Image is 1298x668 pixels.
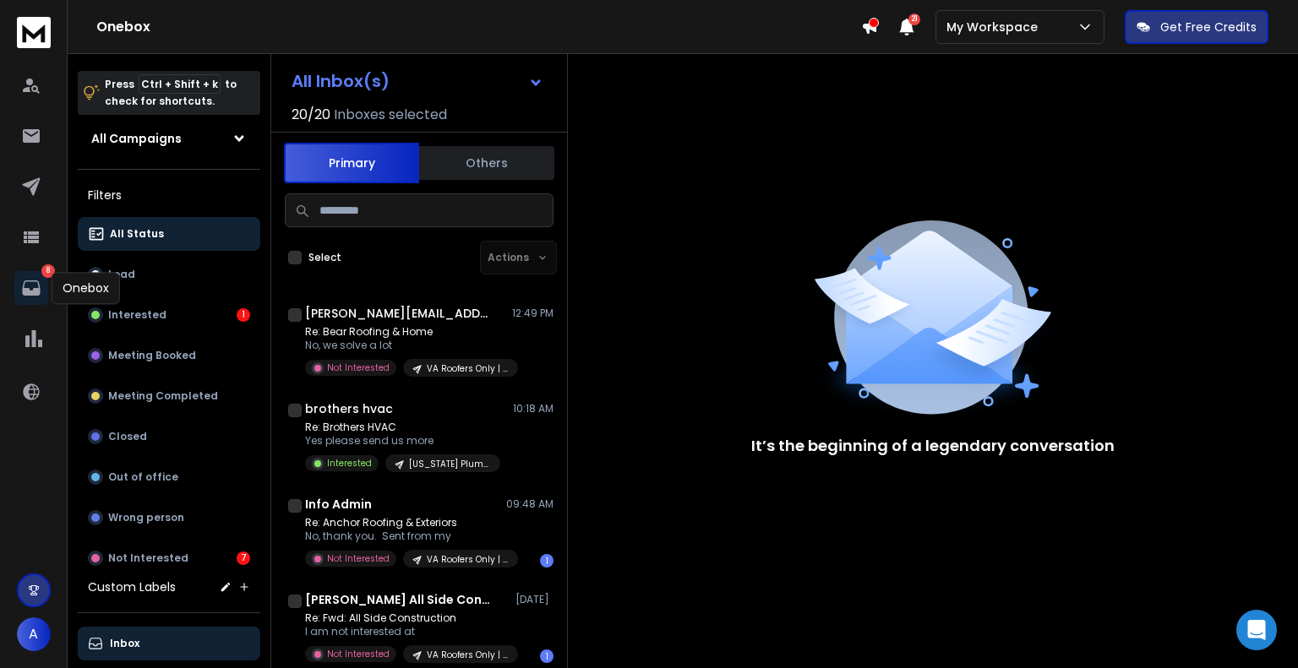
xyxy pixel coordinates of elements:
[513,402,554,415] p: 10:18 AM
[108,551,188,565] p: Not Interested
[78,420,260,453] button: Closed
[946,19,1044,35] p: My Workspace
[78,379,260,413] button: Meeting Completed
[78,122,260,155] button: All Campaigns
[305,339,508,352] p: No, we solve a lot
[108,268,135,281] p: Lead
[334,105,447,125] h3: Inboxes selected
[540,554,554,568] div: 1
[908,14,920,25] span: 21
[506,497,554,511] p: 09:48 AM
[305,625,508,638] p: I am not interested at
[305,516,508,530] p: Re: Anchor Roofing & Exteriors
[292,73,390,90] h1: All Inbox(s)
[41,264,55,278] p: 8
[108,389,218,403] p: Meeting Completed
[108,511,184,524] p: Wrong person
[327,552,390,565] p: Not Interested
[419,144,554,182] button: Others
[108,308,166,322] p: Interested
[1125,10,1268,44] button: Get Free Credits
[14,271,48,305] a: 8
[78,627,260,660] button: Inbox
[1236,610,1277,650] div: Open Intercom Messenger
[305,611,508,625] p: Re: Fwd: All Side Construction
[427,553,508,566] p: VA Roofers Only | w/City | Save&Role Only
[327,457,372,470] p: Interested
[110,637,139,650] p: Inbox
[278,64,557,98] button: All Inbox(s)
[52,272,120,304] div: Onebox
[105,76,237,110] p: Press to check for shortcuts.
[515,593,554,606] p: [DATE]
[78,339,260,372] button: Meeting Booked
[327,648,390,660] p: Not Interested
[88,578,176,595] h3: Custom Labels
[78,298,260,332] button: Interested1
[305,421,500,434] p: Re: Brothers HVAC
[78,501,260,535] button: Wrong person
[292,105,330,125] span: 20 / 20
[78,460,260,494] button: Out of office
[108,349,196,362] p: Meeting Booked
[305,400,393,417] h1: brothers hvac
[751,434,1115,458] p: It’s the beginning of a legendary conversation
[108,470,178,484] p: Out of office
[78,183,260,207] h3: Filters
[237,551,250,565] div: 7
[427,362,508,375] p: VA Roofers Only | w/City | Save&Role Only
[327,361,390,374] p: Not Interested
[305,530,508,543] p: No, thank you. Sent from my
[1160,19,1257,35] p: Get Free Credits
[409,458,490,470] p: [US_STATE] Plumbing, HVAC - Company Names Optimized
[78,258,260,291] button: Lead
[305,591,491,608] h1: [PERSON_NAME] All Side Construction
[139,74,221,94] span: Ctrl + Shift + k
[512,307,554,320] p: 12:49 PM
[91,130,182,147] h1: All Campaigns
[305,434,500,448] p: Yes please send us more
[540,649,554,663] div: 1
[17,17,51,48] img: logo
[78,541,260,575] button: Not Interested7
[305,325,508,339] p: Re: Bear Roofing & Home
[427,649,508,661] p: VA Roofers Only | w/City | Save&Role Only
[305,496,372,513] h1: Info Admin
[17,617,51,651] button: A
[108,430,147,443] p: Closed
[305,305,491,322] h1: [PERSON_NAME][EMAIL_ADDRESS][DOMAIN_NAME]
[237,308,250,322] div: 1
[284,143,419,183] button: Primary
[308,251,341,264] label: Select
[110,227,164,241] p: All Status
[78,217,260,251] button: All Status
[96,17,861,37] h1: Onebox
